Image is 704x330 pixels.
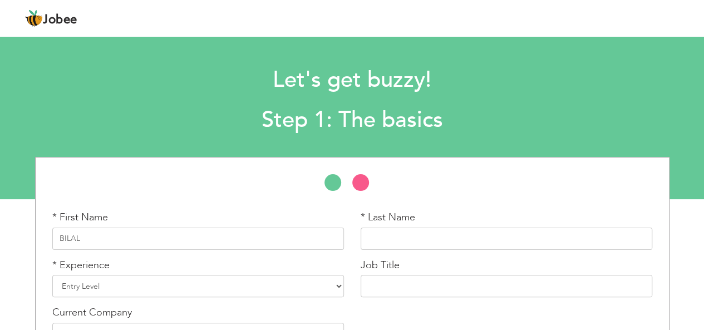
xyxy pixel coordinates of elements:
label: * First Name [52,210,108,225]
h2: Step 1: The basics [96,106,608,135]
h1: Let's get buzzy! [96,66,608,95]
label: * Last Name [361,210,415,225]
label: * Experience [52,258,110,273]
label: Current Company [52,306,132,320]
label: Job Title [361,258,400,273]
img: jobee.io [25,9,43,27]
span: Jobee [43,14,77,26]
